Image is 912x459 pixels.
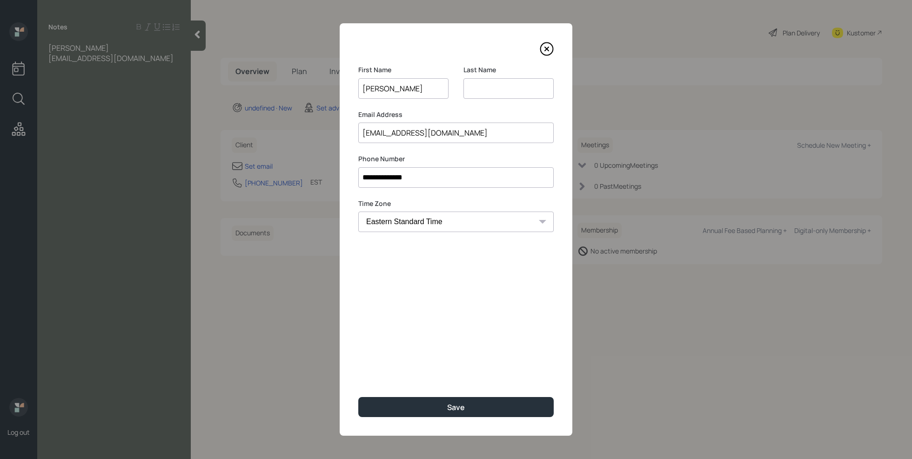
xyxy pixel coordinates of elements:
label: First Name [358,65,449,75]
label: Last Name [463,65,554,75]
div: Save [447,402,465,412]
button: Save [358,397,554,417]
label: Email Address [358,110,554,119]
label: Phone Number [358,154,554,164]
label: Time Zone [358,199,554,208]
